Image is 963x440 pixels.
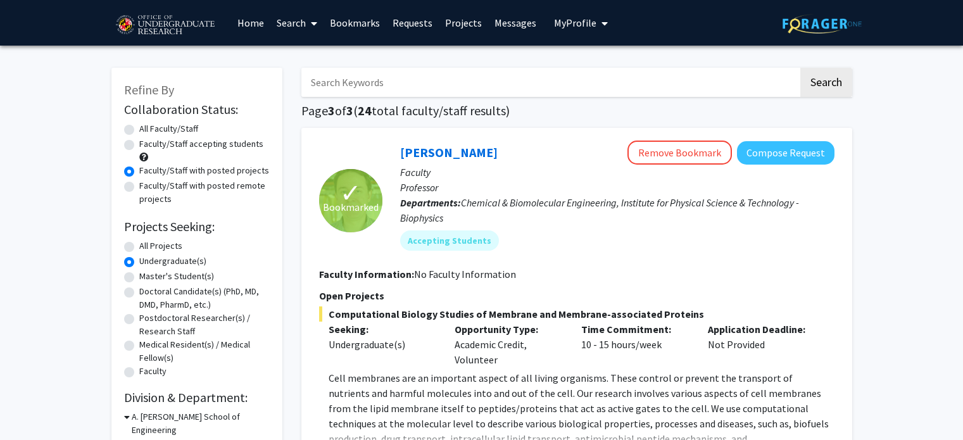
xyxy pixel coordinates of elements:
[139,255,206,268] label: Undergraduate(s)
[139,239,182,253] label: All Projects
[270,1,324,45] a: Search
[139,285,270,311] label: Doctoral Candidate(s) (PhD, MD, DMD, PharmD, etc.)
[124,82,174,97] span: Refine By
[445,322,572,367] div: Academic Credit, Volunteer
[455,322,562,337] p: Opportunity Type:
[139,137,263,151] label: Faculty/Staff accepting students
[400,196,461,209] b: Departments:
[301,68,798,97] input: Search Keywords
[783,14,862,34] img: ForagerOne Logo
[386,1,439,45] a: Requests
[124,102,270,117] h2: Collaboration Status:
[323,199,379,215] span: Bookmarked
[111,9,218,41] img: University of Maryland Logo
[439,1,488,45] a: Projects
[319,268,414,280] b: Faculty Information:
[139,311,270,338] label: Postdoctoral Researcher(s) / Research Staff
[737,141,834,165] button: Compose Request to Jeffery Klauda
[400,196,799,224] span: Chemical & Biomolecular Engineering, Institute for Physical Science & Technology - Biophysics
[340,187,362,199] span: ✓
[328,103,335,118] span: 3
[627,141,732,165] button: Remove Bookmark
[301,103,852,118] h1: Page of ( total faculty/staff results)
[358,103,372,118] span: 24
[329,337,436,352] div: Undergraduate(s)
[400,230,499,251] mat-chip: Accepting Students
[572,322,698,367] div: 10 - 15 hours/week
[400,180,834,195] p: Professor
[319,288,834,303] p: Open Projects
[139,164,269,177] label: Faculty/Staff with posted projects
[139,270,214,283] label: Master's Student(s)
[139,338,270,365] label: Medical Resident(s) / Medical Fellow(s)
[414,268,516,280] span: No Faculty Information
[139,122,198,135] label: All Faculty/Staff
[400,165,834,180] p: Faculty
[581,322,689,337] p: Time Commitment:
[400,144,498,160] a: [PERSON_NAME]
[124,219,270,234] h2: Projects Seeking:
[231,1,270,45] a: Home
[319,306,834,322] span: Computational Biology Studies of Membrane and Membrane-associated Proteins
[698,322,825,367] div: Not Provided
[132,410,270,437] h3: A. [PERSON_NAME] School of Engineering
[488,1,543,45] a: Messages
[124,390,270,405] h2: Division & Department:
[708,322,815,337] p: Application Deadline:
[139,179,270,206] label: Faculty/Staff with posted remote projects
[800,68,852,97] button: Search
[554,16,596,29] span: My Profile
[324,1,386,45] a: Bookmarks
[139,365,167,378] label: Faculty
[329,322,436,337] p: Seeking:
[346,103,353,118] span: 3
